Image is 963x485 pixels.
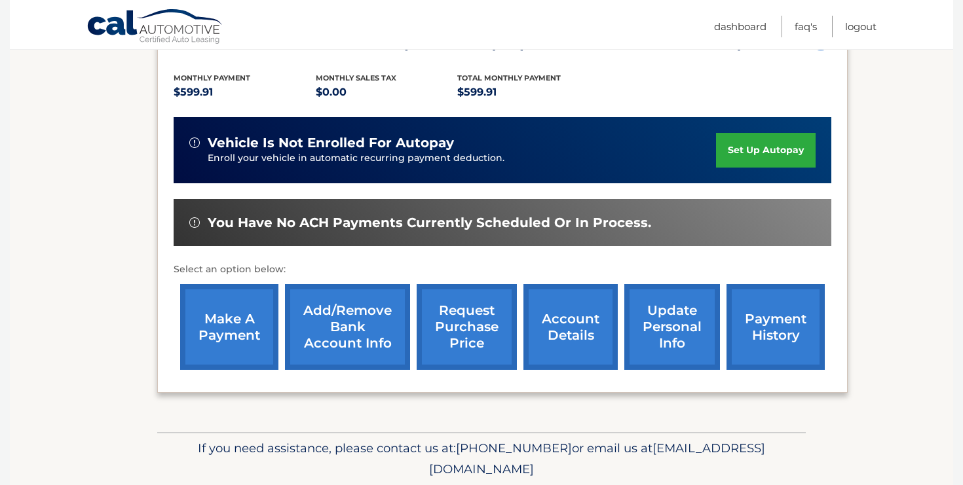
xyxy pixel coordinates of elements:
[429,440,765,476] span: [EMAIL_ADDRESS][DOMAIN_NAME]
[624,284,720,370] a: update personal info
[716,133,816,168] a: set up autopay
[180,284,278,370] a: make a payment
[174,83,316,101] p: $599.91
[316,83,458,101] p: $0.00
[189,137,200,148] img: alert-white.svg
[208,151,716,166] p: Enroll your vehicle in automatic recurring payment deduction.
[457,83,599,101] p: $599.91
[456,440,572,456] span: [PHONE_NUMBER]
[316,73,396,82] span: Monthly sales Tax
[189,217,200,228] img: alert-white.svg
[523,284,618,370] a: account details
[174,262,831,278] p: Select an option below:
[208,135,454,151] span: vehicle is not enrolled for autopay
[174,73,250,82] span: Monthly Payment
[285,284,410,370] a: Add/Remove bank account info
[417,284,517,370] a: request purchase price
[208,215,651,231] span: You have no ACH payments currently scheduled or in process.
[845,16,877,37] a: Logout
[714,16,766,37] a: Dashboard
[727,284,825,370] a: payment history
[166,438,797,480] p: If you need assistance, please contact us at: or email us at
[457,73,561,82] span: Total Monthly Payment
[795,16,817,37] a: FAQ's
[86,9,224,46] a: Cal Automotive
